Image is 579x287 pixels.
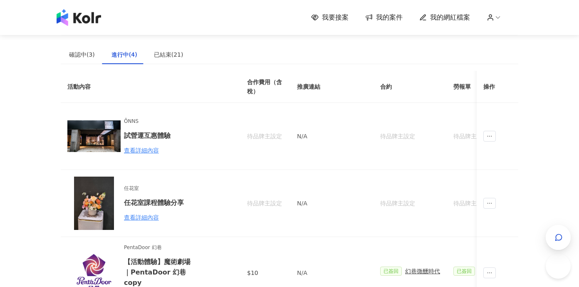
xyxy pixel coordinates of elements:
[453,199,496,208] div: 待品牌主設定
[61,71,227,103] th: 活動內容
[297,199,367,208] p: N/A
[124,244,197,252] span: PentaDoor 幻巷
[124,213,197,222] div: 查看詳細內容
[365,13,403,22] a: 我的案件
[453,267,475,276] span: 已簽回
[297,132,367,141] p: N/A
[483,198,496,209] span: ellipsis
[124,146,197,155] div: 查看詳細內容
[380,132,440,141] div: 待品牌主設定
[311,13,349,22] a: 我要接案
[376,13,403,22] span: 我的案件
[546,254,571,279] iframe: Help Scout Beacon - Open
[430,13,470,22] span: 我的網紅檔案
[447,71,502,103] th: 勞報單
[483,267,496,278] span: ellipsis
[247,199,284,208] div: 待品牌主設定
[290,71,374,103] th: 推廣連結
[124,117,197,125] span: ÔNNS
[67,110,121,163] img: 試營運互惠體驗
[111,50,137,59] div: 進行中(4)
[67,177,121,230] img: 插花互惠體驗
[124,130,197,141] h6: 試營運互惠體驗
[477,71,518,103] th: 操作
[297,268,367,277] p: N/A
[380,199,440,208] div: 待品牌主設定
[154,50,183,59] div: 已結束(21)
[124,185,197,192] span: 任花室
[483,131,496,142] span: ellipsis
[453,132,496,141] div: 待品牌主設定
[380,267,402,276] span: 已簽回
[405,267,440,276] div: 幻巷微醺時代
[322,13,349,22] span: 我要接案
[57,9,101,26] img: logo
[247,132,284,141] div: 待品牌主設定
[69,50,95,59] div: 確認中(3)
[374,71,447,103] th: 合約
[240,71,290,103] th: 合作費用（含稅）
[124,197,197,208] h6: 任花室課程體驗分享
[419,13,470,22] a: 我的網紅檔案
